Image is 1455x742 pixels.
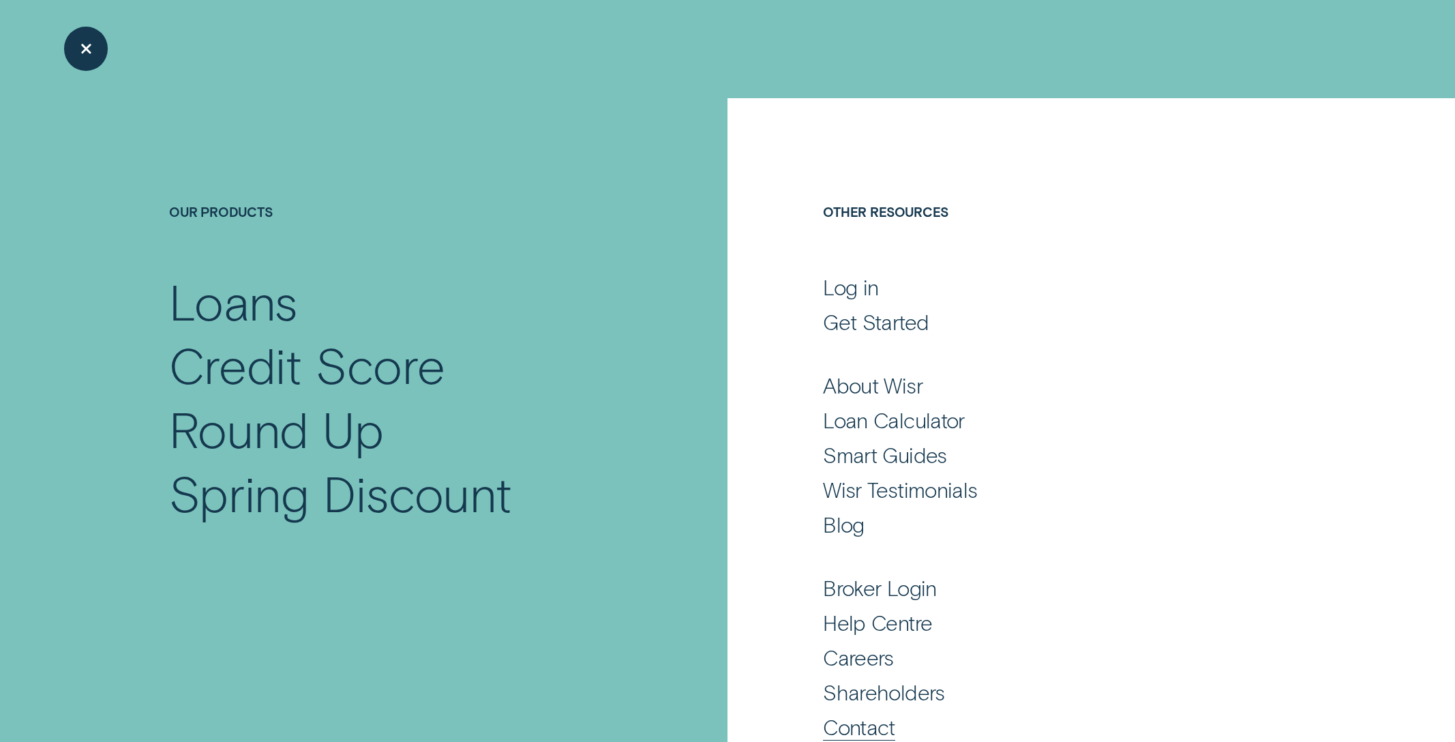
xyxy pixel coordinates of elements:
a: Broker Login [823,574,1285,601]
div: Broker Login [823,574,937,601]
button: Close Menu [64,27,108,71]
a: Shareholders [823,679,1285,705]
div: Credit Score [169,333,445,397]
a: Help Centre [823,609,1285,636]
a: Blog [823,511,1285,537]
h4: Our Products [169,203,625,269]
div: Help Centre [823,609,932,636]
div: Contact [823,713,895,740]
div: Spring Discount [169,461,512,525]
a: About Wisr [823,372,1285,398]
div: Wisr Testimonials [823,476,977,503]
a: Wisr Testimonials [823,476,1285,503]
h4: Other Resources [823,203,1285,269]
div: Get Started [823,308,929,335]
a: Smart Guides [823,441,1285,468]
a: Loan Calculator [823,406,1285,433]
div: Smart Guides [823,441,947,468]
div: About Wisr [823,372,922,398]
div: Log in [823,273,878,300]
div: Blog [823,511,865,537]
div: Loans [169,269,297,333]
a: Log in [823,273,1285,300]
a: Contact [823,713,1285,740]
a: Careers [823,644,1285,670]
a: Credit Score [169,333,625,397]
a: Loans [169,269,625,333]
div: Loan Calculator [823,406,965,433]
div: Careers [823,644,894,670]
div: Round Up [169,397,384,461]
a: Get Started [823,308,1285,335]
a: Spring Discount [169,461,625,525]
div: Shareholders [823,679,945,705]
a: Round Up [169,397,625,461]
